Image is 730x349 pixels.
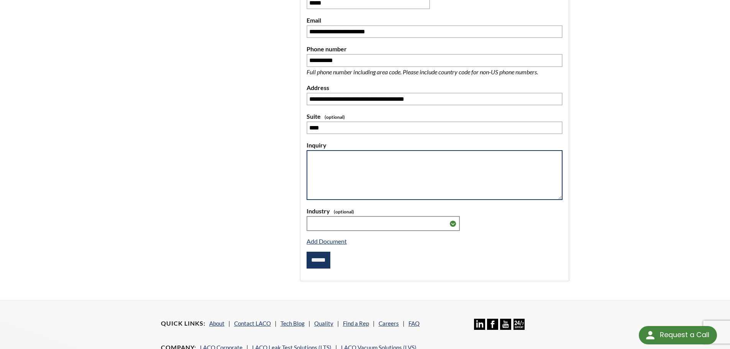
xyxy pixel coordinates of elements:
[639,326,717,344] div: Request a Call
[234,320,271,327] a: Contact LACO
[379,320,399,327] a: Careers
[314,320,333,327] a: Quality
[161,320,205,328] h4: Quick Links
[209,320,225,327] a: About
[343,320,369,327] a: Find a Rep
[307,83,563,93] label: Address
[307,15,563,25] label: Email
[307,140,563,150] label: Inquiry
[281,320,305,327] a: Tech Blog
[660,326,709,344] div: Request a Call
[513,319,525,330] img: 24/7 Support Icon
[408,320,420,327] a: FAQ
[307,111,563,121] label: Suite
[307,238,347,245] a: Add Document
[644,329,656,341] img: round button
[307,206,563,216] label: Industry
[307,67,563,77] p: Full phone number including area code. Please include country code for non-US phone numbers.
[513,324,525,331] a: 24/7 Support
[307,44,563,54] label: Phone number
